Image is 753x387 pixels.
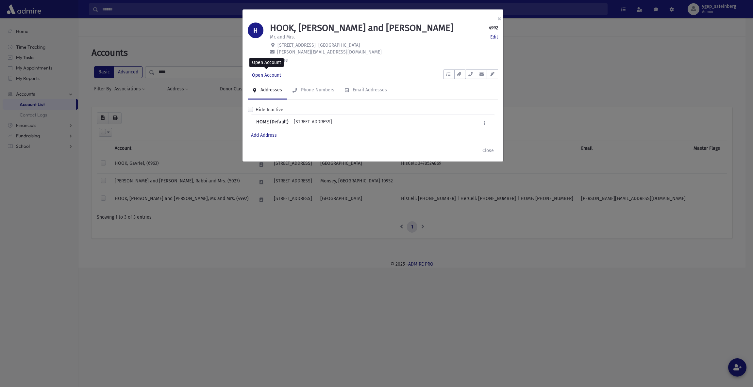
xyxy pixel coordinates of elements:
span: [GEOGRAPHIC_DATA] [318,42,360,48]
a: Phone Numbers [287,81,340,100]
span: [PERSON_NAME][EMAIL_ADDRESS][DOMAIN_NAME] [277,49,382,55]
label: Hide Inactive [256,106,283,113]
span: [STREET_ADDRESS] [277,42,316,48]
a: Open Account [248,70,285,81]
div: Phone Numbers [300,87,334,93]
a: Addresses [248,81,287,100]
div: Open Account [249,58,284,67]
a: Email Addresses [340,81,392,100]
div: [STREET_ADDRESS] [294,118,332,128]
p: Mr. and Mrs. [270,34,295,40]
button: × [492,9,507,28]
div: Email Addresses [351,87,387,93]
div: H [248,23,263,38]
h1: HOOK, [PERSON_NAME] and [PERSON_NAME] [270,23,453,34]
a: Add Address [251,132,277,138]
a: Edit [490,34,498,40]
div: Addresses [259,87,282,93]
strong: 4992 [489,24,498,31]
button: Close [478,145,498,156]
b: HOME (Default) [256,118,289,128]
